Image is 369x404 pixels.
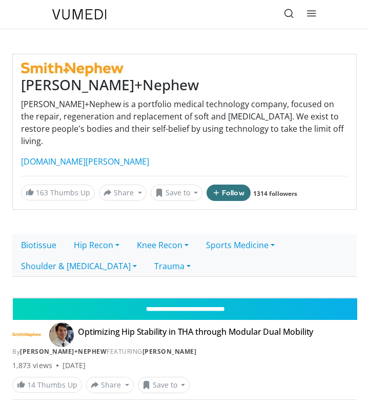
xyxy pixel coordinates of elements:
[12,327,41,343] img: Smith+Nephew
[253,189,297,198] a: 1314 followers
[142,347,197,356] a: [PERSON_NAME]
[128,234,197,256] a: Knee Recon
[63,360,86,371] div: [DATE]
[12,234,65,256] a: Biotissue
[21,63,124,76] img: Smith+Nephew
[49,322,74,347] img: Avatar
[138,377,190,393] button: Save to
[146,255,199,277] a: Trauma
[12,255,146,277] a: Shoulder & [MEDICAL_DATA]
[20,347,107,356] a: [PERSON_NAME]+Nephew
[151,185,203,201] button: Save to
[12,347,357,356] div: By FEATURING
[99,185,147,201] button: Share
[21,185,95,200] a: 163 Thumbs Up
[27,380,35,390] span: 14
[36,188,48,197] span: 163
[21,98,348,147] p: [PERSON_NAME]+Nephew is a portfolio medical technology company, focused on the repair, regenerati...
[86,377,134,393] button: Share
[12,377,82,393] a: 14 Thumbs Up
[52,9,107,19] img: VuMedi Logo
[78,327,313,343] h4: Optimizing Hip Stability in THA through Modular Dual Mobility
[12,360,52,371] span: 1,873 views
[65,234,128,256] a: Hip Recon
[207,185,251,201] button: Follow
[21,156,149,167] a: [DOMAIN_NAME][PERSON_NAME]
[197,234,283,256] a: Sports Medicine
[21,76,348,94] h3: [PERSON_NAME]+Nephew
